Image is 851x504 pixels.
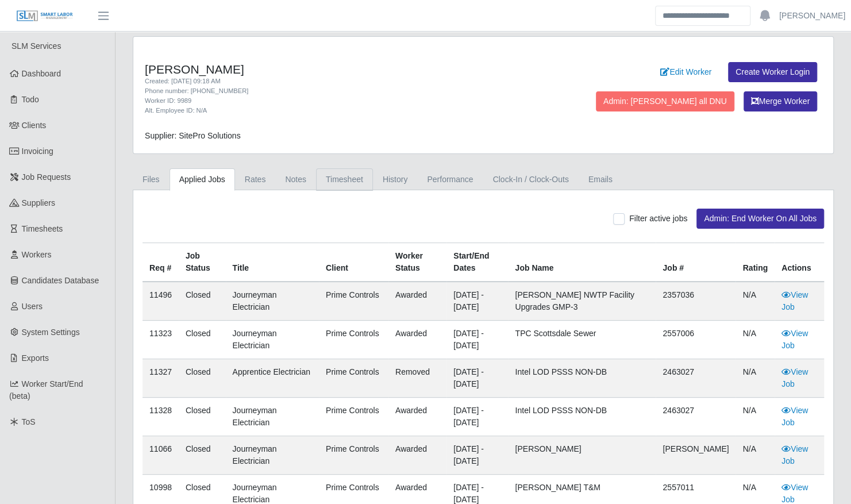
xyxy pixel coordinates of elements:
td: Journeyman Electrician [226,282,319,321]
th: Job Status [179,243,226,282]
td: [DATE] - [DATE] [446,436,508,475]
td: 11323 [143,321,179,359]
a: View Job [781,406,808,427]
a: Edit Worker [653,62,719,82]
span: Users [22,302,43,311]
a: View Job [781,367,808,388]
td: Closed [179,398,226,436]
th: Actions [775,243,824,282]
div: Phone number: [PHONE_NUMBER] [145,86,533,96]
th: Worker Status [388,243,446,282]
span: System Settings [22,328,80,337]
button: Merge Worker [744,91,817,111]
th: Start/End Dates [446,243,508,282]
a: View Job [781,329,808,350]
td: [DATE] - [DATE] [446,359,508,398]
a: Emails [579,168,622,191]
a: Rates [235,168,276,191]
td: 2557006 [656,321,736,359]
td: Journeyman Electrician [226,321,319,359]
a: View Job [781,444,808,465]
th: Client [319,243,388,282]
td: [PERSON_NAME] [656,436,736,475]
a: Clock-In / Clock-Outs [483,168,578,191]
span: Exports [22,353,49,363]
h4: [PERSON_NAME] [145,62,533,76]
td: Journeyman Electrician [226,398,319,436]
td: N/A [736,321,775,359]
td: N/A [736,282,775,321]
th: Job Name [508,243,656,282]
td: N/A [736,359,775,398]
span: Workers [22,250,52,259]
td: Prime Controls [319,398,388,436]
td: awarded [388,436,446,475]
td: Prime Controls [319,359,388,398]
td: [PERSON_NAME] [508,436,656,475]
td: Apprentice Electrician [226,359,319,398]
span: ToS [22,417,36,426]
td: [DATE] - [DATE] [446,398,508,436]
td: [DATE] - [DATE] [446,282,508,321]
td: [PERSON_NAME] NWTP Facility Upgrades GMP-3 [508,282,656,321]
span: Suppliers [22,198,55,207]
span: Worker Start/End (beta) [9,379,83,401]
a: View Job [781,483,808,504]
td: Intel LOD PSSS NON-DB [508,398,656,436]
a: Timesheet [316,168,373,191]
button: Admin: End Worker On All Jobs [696,209,824,229]
td: 2463027 [656,359,736,398]
a: Create Worker Login [728,62,817,82]
td: awarded [388,321,446,359]
input: Search [655,6,750,26]
span: Filter active jobs [629,214,687,223]
span: Supplier: SitePro Solutions [145,131,241,140]
td: Closed [179,359,226,398]
span: Timesheets [22,224,63,233]
td: awarded [388,282,446,321]
span: Clients [22,121,47,130]
td: Prime Controls [319,321,388,359]
td: Closed [179,282,226,321]
td: Intel LOD PSSS NON-DB [508,359,656,398]
td: 11328 [143,398,179,436]
th: Req # [143,243,179,282]
span: Candidates Database [22,276,99,285]
div: Created: [DATE] 09:18 AM [145,76,533,86]
td: 11496 [143,282,179,321]
td: 11066 [143,436,179,475]
td: N/A [736,436,775,475]
a: History [373,168,418,191]
img: SLM Logo [16,10,74,22]
a: Files [133,168,170,191]
span: Todo [22,95,39,104]
a: Applied Jobs [170,168,235,191]
th: Rating [736,243,775,282]
td: awarded [388,398,446,436]
td: removed [388,359,446,398]
td: Journeyman Electrician [226,436,319,475]
span: Invoicing [22,147,53,156]
td: Prime Controls [319,282,388,321]
td: Prime Controls [319,436,388,475]
span: Job Requests [22,172,71,182]
a: View Job [781,290,808,311]
td: Closed [179,321,226,359]
td: Closed [179,436,226,475]
td: 11327 [143,359,179,398]
div: Worker ID: 9989 [145,96,533,106]
span: SLM Services [11,41,61,51]
td: 2463027 [656,398,736,436]
span: Dashboard [22,69,61,78]
a: [PERSON_NAME] [779,10,845,22]
td: [DATE] - [DATE] [446,321,508,359]
td: 2357036 [656,282,736,321]
button: Admin: [PERSON_NAME] all DNU [596,91,734,111]
th: Job # [656,243,736,282]
a: Notes [275,168,316,191]
a: Performance [417,168,483,191]
th: Title [226,243,319,282]
div: Alt. Employee ID: N/A [145,106,533,116]
td: N/A [736,398,775,436]
td: TPC Scottsdale Sewer [508,321,656,359]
